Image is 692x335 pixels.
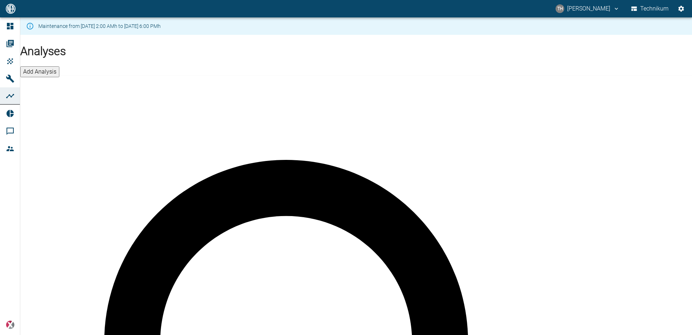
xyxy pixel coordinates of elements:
[630,2,670,15] button: Technikum
[5,4,16,13] img: logo
[20,66,59,77] button: Add Analysis
[675,2,688,15] button: Settings
[6,320,14,329] img: Xplore Logo
[556,4,564,13] div: TH
[38,20,161,33] div: Maintenance from [DATE] 2:00 AMh to [DATE] 6:00 PMh
[20,42,692,60] h1: Analyses
[554,2,621,15] button: thomas.hosten@neuman-esser.de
